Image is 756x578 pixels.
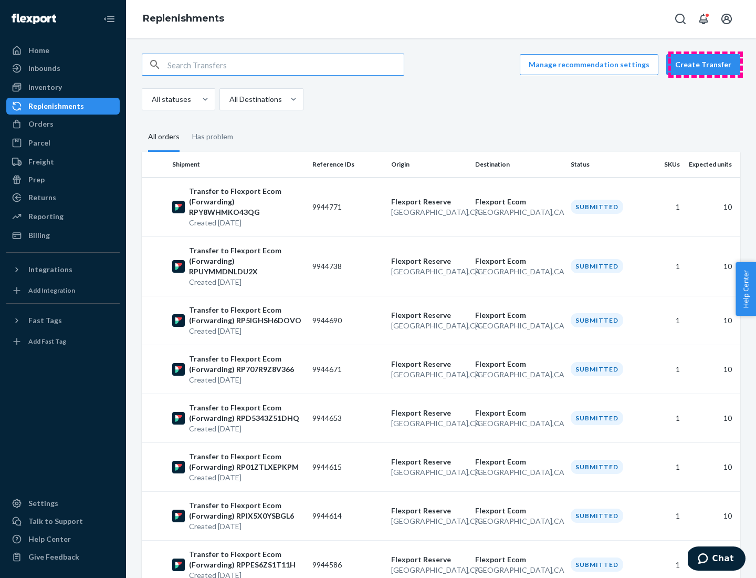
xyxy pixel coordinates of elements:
button: Integrations [6,261,120,278]
div: All orders [148,123,180,152]
div: Give Feedback [28,552,79,562]
a: Parcel [6,135,120,151]
div: Has problem [192,123,233,150]
p: Transfer to Flexport Ecom (Forwarding) RPPES6ZS1T11H [189,549,304,570]
button: Give Feedback [6,549,120,565]
div: Add Integration [28,286,75,295]
p: [GEOGRAPHIC_DATA] , CA [475,516,562,527]
a: Orders [6,116,120,132]
button: Open notifications [693,8,714,29]
button: Talk to Support [6,513,120,530]
div: Inbounds [28,63,60,74]
p: Flexport Ecom [475,359,562,369]
p: Transfer to Flexport Ecom (Forwarding) RP01ZTLXEPKPM [189,451,304,472]
td: 9944738 [308,236,387,296]
div: Submitted [571,411,623,425]
p: [GEOGRAPHIC_DATA] , CA [475,369,562,380]
p: [GEOGRAPHIC_DATA] , CA [475,418,562,429]
p: Transfer to Flexport Ecom (Forwarding) RP5IGHSH6DOVO [189,305,304,326]
div: Submitted [571,509,623,523]
button: Open Search Box [670,8,691,29]
td: 10 [684,394,740,442]
p: Created [DATE] [189,277,304,287]
a: Add Fast Tag [6,333,120,350]
div: Submitted [571,460,623,474]
p: [GEOGRAPHIC_DATA] , CA [391,565,467,575]
p: Flexport Ecom [475,310,562,321]
button: Close Navigation [99,8,120,29]
td: 10 [684,345,740,394]
p: Flexport Reserve [391,554,467,565]
a: Returns [6,189,120,206]
p: Flexport Ecom [475,554,562,565]
div: Submitted [571,259,623,273]
img: Flexport logo [12,14,56,24]
p: [GEOGRAPHIC_DATA] , CA [391,266,467,277]
td: 1 [645,442,684,491]
p: Flexport Ecom [475,408,562,418]
a: Settings [6,495,120,512]
th: Expected units [684,152,740,177]
p: Flexport Ecom [475,457,562,467]
a: Inbounds [6,60,120,77]
td: 10 [684,442,740,491]
td: 1 [645,345,684,394]
p: [GEOGRAPHIC_DATA] , CA [391,418,467,429]
p: Flexport Ecom [475,197,562,207]
p: [GEOGRAPHIC_DATA] , CA [391,321,467,331]
td: 10 [684,177,740,236]
th: Reference IDs [308,152,387,177]
div: Inventory [28,82,62,92]
td: 10 [684,296,740,345]
div: Settings [28,498,58,509]
td: 9944771 [308,177,387,236]
p: [GEOGRAPHIC_DATA] , CA [475,207,562,218]
p: [GEOGRAPHIC_DATA] , CA [391,467,467,478]
th: Status [566,152,645,177]
th: SKUs [645,152,684,177]
td: 1 [645,177,684,236]
td: 1 [645,236,684,296]
p: Flexport Ecom [475,256,562,266]
p: Transfer to Flexport Ecom (Forwarding) RPY8WHMKO43QG [189,186,304,218]
div: Orders [28,119,54,129]
div: All Destinations [229,94,282,105]
a: Billing [6,227,120,244]
div: Integrations [28,264,72,275]
p: Created [DATE] [189,375,304,385]
a: Replenishments [143,13,224,24]
button: Open account menu [716,8,737,29]
p: [GEOGRAPHIC_DATA] , CA [391,369,467,380]
p: [GEOGRAPHIC_DATA] , CA [475,321,562,331]
input: All statuses [151,94,152,105]
div: Submitted [571,558,623,572]
div: Returns [28,192,56,203]
th: Shipment [168,152,308,177]
p: Created [DATE] [189,521,304,532]
p: Created [DATE] [189,472,304,483]
p: Created [DATE] [189,326,304,336]
div: Reporting [28,211,64,222]
div: All statuses [152,94,191,105]
p: Flexport Reserve [391,505,467,516]
a: Create Transfer [666,54,740,75]
th: Destination [471,152,566,177]
a: Reporting [6,208,120,225]
button: Fast Tags [6,312,120,329]
td: 10 [684,236,740,296]
td: 9944614 [308,491,387,540]
ol: breadcrumbs [134,4,233,34]
p: Transfer to Flexport Ecom (Forwarding) RPUYMMDNLDU2X [189,245,304,277]
button: Manage recommendation settings [520,54,658,75]
a: Inventory [6,79,120,96]
div: Submitted [571,313,623,327]
p: Flexport Reserve [391,197,467,207]
td: 9944653 [308,394,387,442]
div: Replenishments [28,101,84,111]
a: Freight [6,153,120,170]
div: Billing [28,230,50,241]
p: [GEOGRAPHIC_DATA] , CA [475,467,562,478]
div: Parcel [28,138,50,148]
p: Created [DATE] [189,424,304,434]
